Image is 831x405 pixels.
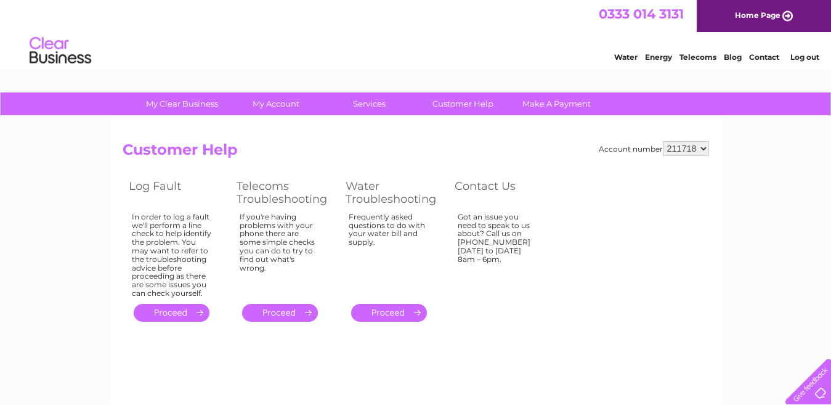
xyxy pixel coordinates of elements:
div: Clear Business is a trading name of Verastar Limited (registered in [GEOGRAPHIC_DATA] No. 3667643... [125,7,707,60]
a: Log out [790,52,819,62]
a: Services [318,92,420,115]
a: Contact [749,52,779,62]
div: Frequently asked questions to do with your water bill and supply. [349,213,430,293]
th: Log Fault [123,176,230,209]
div: In order to log a fault we'll perform a line check to help identify the problem. You may want to ... [132,213,212,298]
a: Telecoms [679,52,716,62]
a: . [351,304,427,322]
th: Water Troubleshooting [339,176,448,209]
a: Customer Help [412,92,514,115]
a: Water [614,52,638,62]
img: logo.png [29,32,92,70]
div: Got an issue you need to speak to us about? Call us on [PHONE_NUMBER] [DATE] to [DATE] 8am – 6pm. [458,213,538,293]
a: Energy [645,52,672,62]
th: Telecoms Troubleshooting [230,176,339,209]
th: Contact Us [448,176,556,209]
a: . [134,304,209,322]
a: Blog [724,52,742,62]
a: Make A Payment [506,92,607,115]
div: If you're having problems with your phone there are some simple checks you can do to try to find ... [240,213,321,293]
a: . [242,304,318,322]
a: My Account [225,92,326,115]
a: My Clear Business [131,92,233,115]
div: Account number [599,141,709,156]
h2: Customer Help [123,141,709,165]
a: 0333 014 3131 [599,6,684,22]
